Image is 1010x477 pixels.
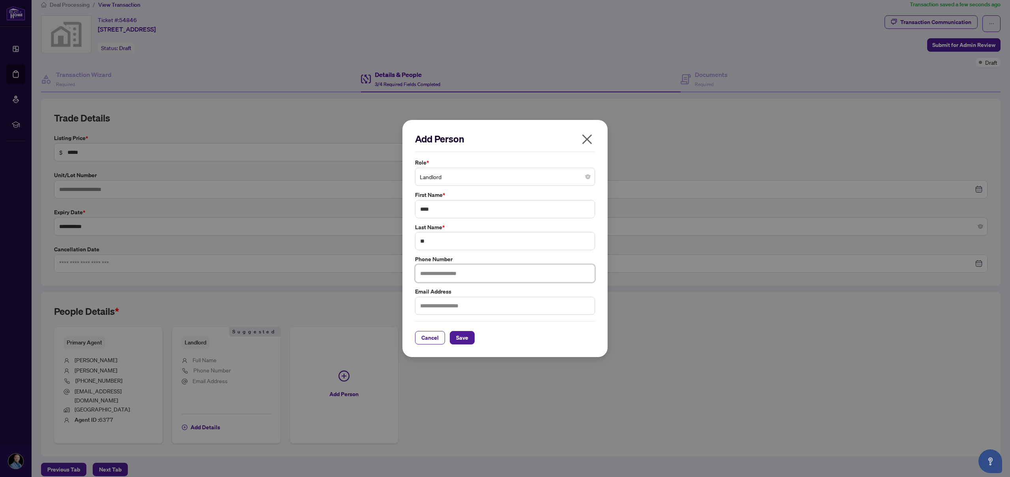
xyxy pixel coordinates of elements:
[415,223,595,232] label: Last Name
[420,169,590,184] span: Landlord
[978,449,1002,473] button: Open asap
[585,174,590,179] span: close-circle
[415,287,595,296] label: Email Address
[415,158,595,167] label: Role
[415,191,595,199] label: First Name
[450,331,475,344] button: Save
[421,331,439,344] span: Cancel
[581,133,593,146] span: close
[415,331,445,344] button: Cancel
[415,133,595,145] h2: Add Person
[456,331,468,344] span: Save
[415,255,595,264] label: Phone Number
